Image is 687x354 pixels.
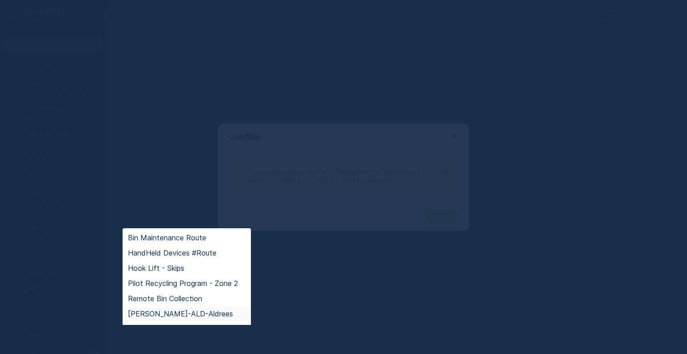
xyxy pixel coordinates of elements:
span: Bin Maintenance Route [128,234,206,242]
span: Pilot Recycling Program - Zone 2 [128,279,238,287]
span: Remote Bin Collection [128,294,202,303]
span: HandHeld Devices #Route [128,249,216,257]
span: Hook Lift - Skips [128,264,184,272]
span: [PERSON_NAME]-ALD-Aldrees [128,310,233,318]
